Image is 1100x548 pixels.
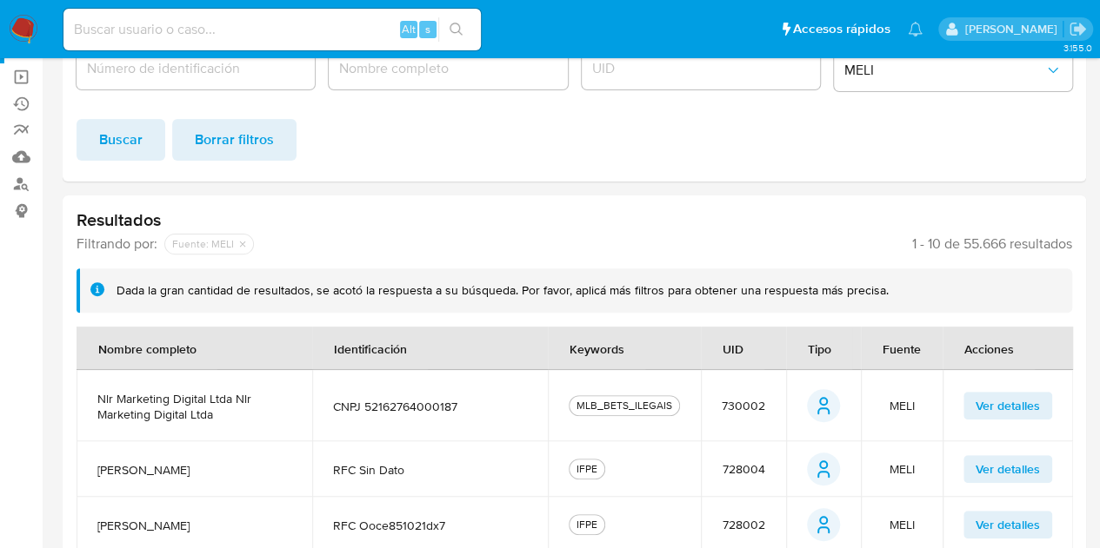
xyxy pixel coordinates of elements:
span: Accesos rápidos [793,20,890,38]
a: Notificaciones [908,22,923,36]
input: Buscar usuario o caso... [63,18,481,41]
span: s [425,21,430,37]
a: Salir [1069,20,1087,38]
span: Alt [402,21,416,37]
p: igor.oliveirabrito@mercadolibre.com [964,21,1063,37]
span: 3.155.0 [1063,41,1091,55]
button: search-icon [438,17,474,42]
